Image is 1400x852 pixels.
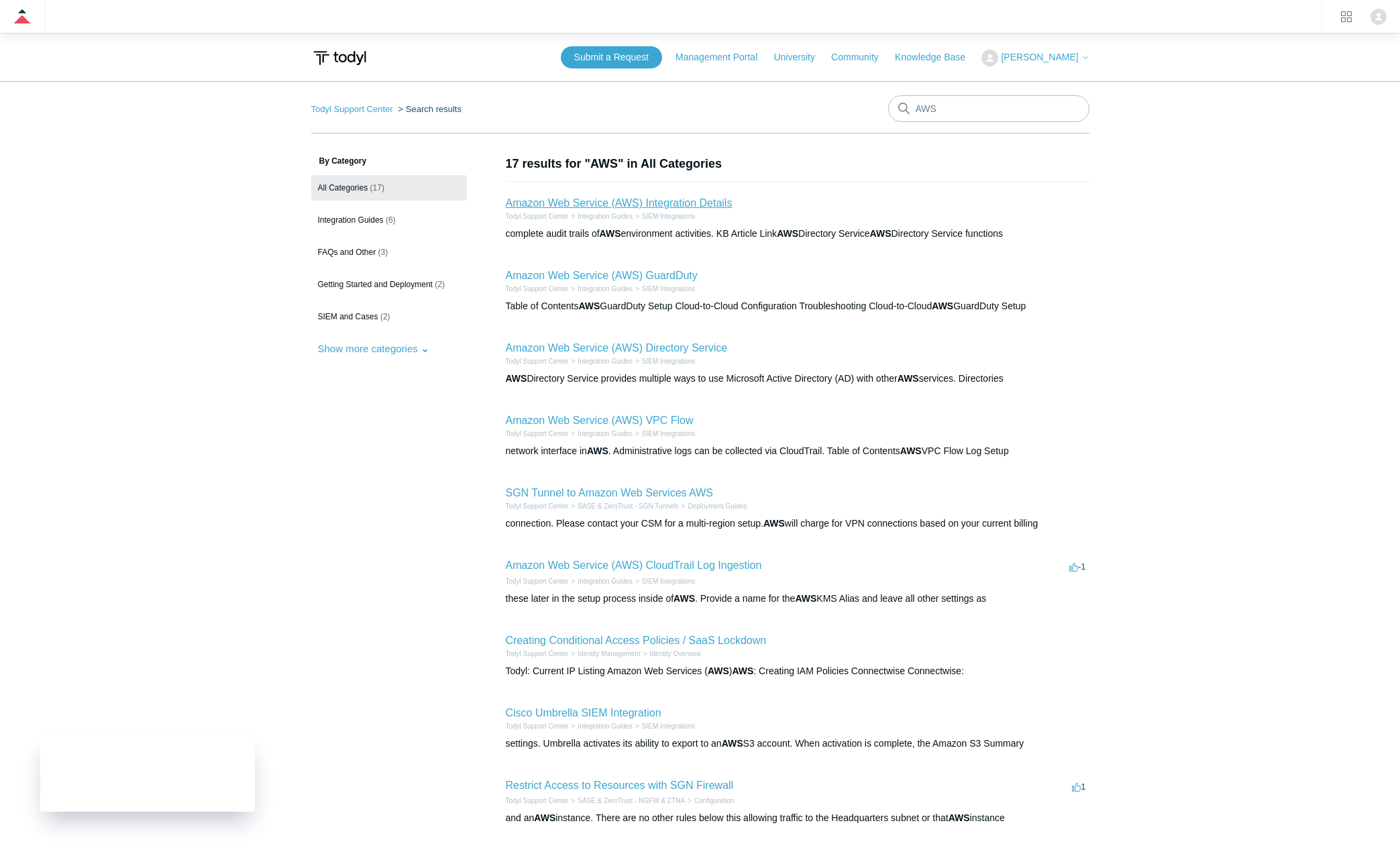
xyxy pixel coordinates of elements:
[506,560,762,571] a: Amazon Web Service (AWS) CloudTrail Log Ingestion
[506,373,527,384] em: AWS
[506,635,767,646] a: Creating Conditional Access Policies / SaaS Lockdown
[578,213,633,220] a: Integration Guides
[506,197,733,209] a: Amazon Web Service (AWS) Integration Details
[578,578,633,585] a: Integration Guides
[506,430,569,437] a: Todyl Support Center
[318,280,433,289] span: Getting Started and Deployment
[386,215,396,225] span: (6)
[642,358,695,365] a: SIEM Integrations
[633,211,695,221] li: SIEM Integrations
[506,576,569,586] li: Todyl Support Center
[633,721,695,731] li: SIEM Integrations
[674,593,695,604] em: AWS
[506,737,1089,751] div: settings. Umbrella activates its ability to export to an S3 account. When activation is complete,...
[506,721,569,731] li: Todyl Support Center
[578,430,633,437] a: Integration Guides
[732,665,753,676] em: AWS
[395,104,462,114] li: Search results
[506,487,713,498] a: SGN Tunnel to Amazon Web Services AWS
[506,285,569,292] a: Todyl Support Center
[1069,562,1086,572] span: -1
[949,812,970,823] em: AWS
[506,780,734,791] a: Restrict Access to Resources with SGN Firewall
[650,650,702,657] a: Identity Overview
[641,649,702,659] li: Identity Overview
[311,46,368,70] img: Todyl Support Center Help Center home page
[694,797,734,804] a: Configuration
[1072,782,1085,792] span: 1
[642,213,695,220] a: SIEM Integrations
[578,723,633,730] a: Integration Guides
[506,415,694,426] a: Amazon Web Service (AWS) VPC Flow
[679,501,747,511] li: Deployment Guides
[318,183,368,193] span: All Categories
[981,50,1089,66] button: [PERSON_NAME]
[568,721,633,731] li: Integration Guides
[722,738,743,749] em: AWS
[311,175,467,201] a: All Categories (17)
[587,445,608,456] em: AWS
[506,358,569,365] a: Todyl Support Center
[380,312,390,321] span: (2)
[633,284,695,294] li: SIEM Integrations
[763,518,785,529] em: AWS
[506,650,569,657] a: Todyl Support Center
[506,429,569,439] li: Todyl Support Center
[506,811,1089,825] div: and an instance. There are no other rules below this allowing traffic to the Headquarters subnet ...
[578,650,640,657] a: Identity Management
[506,211,569,221] li: Todyl Support Center
[568,211,633,221] li: Integration Guides
[642,285,695,292] a: SIEM Integrations
[633,356,695,366] li: SIEM Integrations
[561,46,662,68] a: Submit a Request
[642,578,695,585] a: SIEM Integrations
[318,215,384,225] span: Integration Guides
[506,723,569,730] a: Todyl Support Center
[773,50,828,64] a: University
[318,312,378,321] span: SIEM and Cases
[506,342,728,354] a: Amazon Web Service (AWS) Directory Service
[506,444,1089,458] div: network interface in . Administrative logs can be collected via CloudTrail. Table of Contents VPC...
[534,812,555,823] em: AWS
[506,270,698,281] a: Amazon Web Service (AWS) GuardDuty
[688,502,747,510] a: Deployment Guides
[506,227,1089,241] div: complete audit trails of environment activities. KB Article Link Directory Service Directory Serv...
[506,517,1089,531] div: connection. Please contact your CSM for a multi-region setup. will charge for VPN connections bas...
[506,356,569,366] li: Todyl Support Center
[506,501,569,511] li: Todyl Support Center
[831,50,892,64] a: Community
[578,502,678,510] a: SASE & ZeroTrust - SGN Tunnels
[568,796,685,806] li: SASE & ZeroTrust - NGFW & ZTNA
[633,429,695,439] li: SIEM Integrations
[578,358,633,365] a: Integration Guides
[506,592,1089,606] div: these later in the setup process inside of . Provide a name for the KMS Alias and leave all other...
[311,272,467,297] a: Getting Started and Deployment (2)
[568,501,678,511] li: SASE & ZeroTrust - SGN Tunnels
[568,576,633,586] li: Integration Guides
[578,285,633,292] a: Integration Guides
[370,183,384,193] span: (17)
[506,578,569,585] a: Todyl Support Center
[506,796,569,806] li: Todyl Support Center
[568,284,633,294] li: Integration Guides
[435,280,445,289] span: (2)
[506,664,1089,678] div: Todyl: Current IP Listing Amazon Web Services ( ) : Creating IAM Policies Connectwise Connectwise:
[311,304,467,329] a: SIEM and Cases (2)
[311,155,467,167] h3: By Category
[506,155,1089,173] h1: 17 results for "AWS" in All Categories
[568,356,633,366] li: Integration Guides
[311,336,436,361] button: Show more categories
[870,228,892,239] em: AWS
[795,593,816,604] em: AWS
[676,50,771,64] a: Management Portal
[311,207,467,233] a: Integration Guides (6)
[506,299,1089,313] div: Table of Contents GuardDuty Setup Cloud-to-Cloud Configuration Troubleshooting Cloud-to-Cloud Gua...
[932,301,953,311] em: AWS
[1001,52,1078,62] span: [PERSON_NAME]
[895,50,979,64] a: Knowledge Base
[777,228,798,239] em: AWS
[40,735,255,812] iframe: Todyl Status
[506,284,569,294] li: Todyl Support Center
[1370,9,1387,25] img: user avatar
[685,796,734,806] li: Configuration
